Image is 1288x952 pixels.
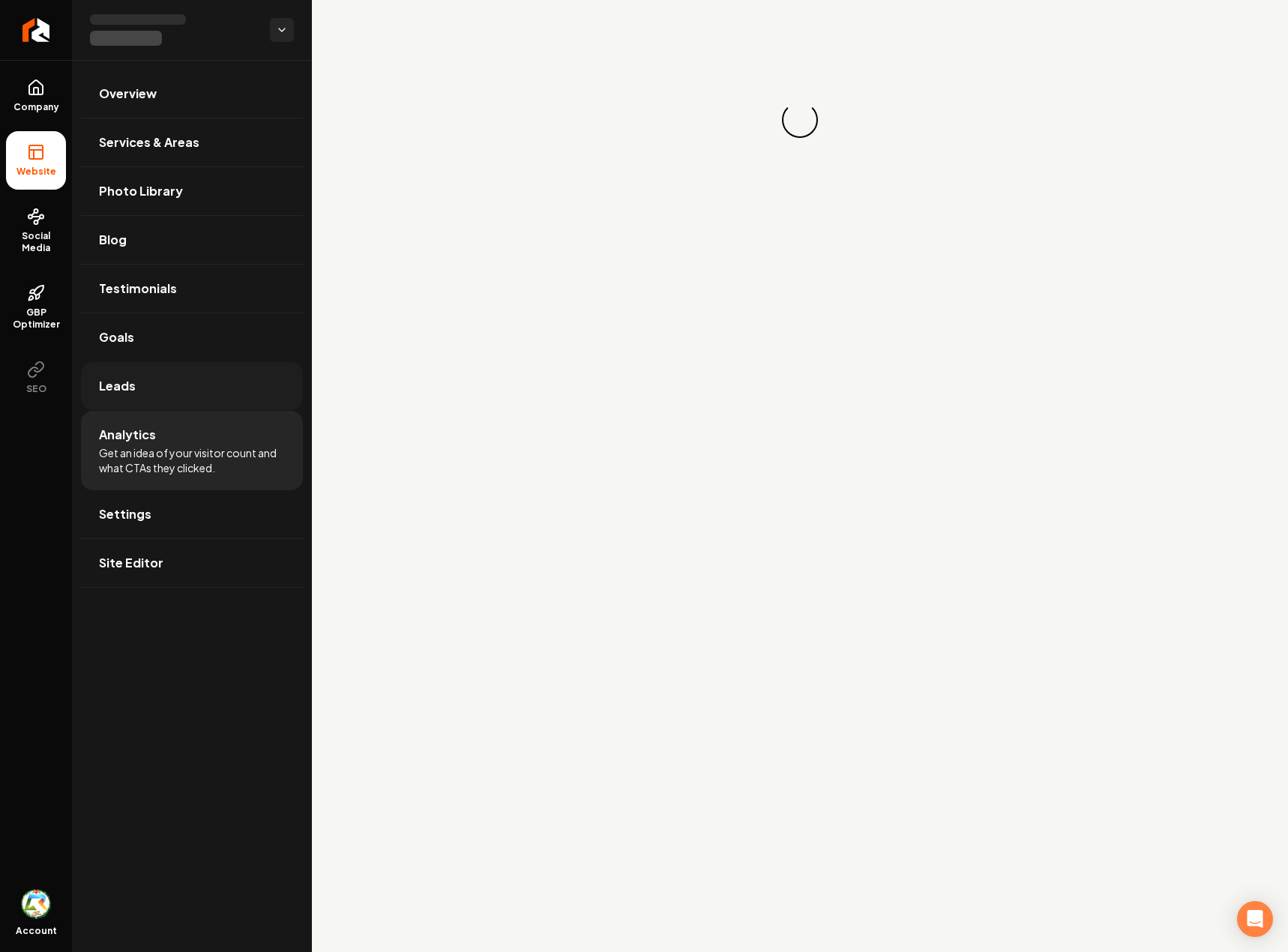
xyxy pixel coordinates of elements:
a: Services & Areas [81,118,303,166]
a: Settings [81,490,303,538]
span: Testimonials [99,280,177,298]
a: Blog [81,216,303,264]
span: Account [16,925,57,937]
a: Site Editor [81,539,303,587]
div: Loading [782,102,818,138]
span: Get an idea of your visitor count and what CTAs they clicked. [99,445,285,475]
span: Blog [99,231,127,249]
img: Rebolt Logo [22,18,50,42]
a: Goals [81,313,303,361]
button: Open user button [21,889,51,919]
span: Leads [99,377,136,395]
a: Leads [81,362,303,410]
span: Goals [99,328,134,346]
img: Parker Hunter [21,889,51,919]
button: SEO [6,349,66,407]
span: Overview [99,85,157,103]
span: Site Editor [99,554,163,572]
a: Overview [81,70,303,118]
span: Social Media [6,230,66,254]
span: Website [10,166,62,178]
span: Company [7,101,65,113]
span: Photo Library [99,182,183,200]
span: GBP Optimizer [6,307,66,331]
span: Services & Areas [99,133,199,151]
span: SEO [20,383,52,395]
a: Company [6,67,66,125]
a: Social Media [6,196,66,266]
div: Open Intercom Messenger [1237,901,1273,937]
a: Testimonials [81,265,303,313]
a: GBP Optimizer [6,272,66,343]
span: Analytics [99,426,156,444]
a: Photo Library [81,167,303,215]
span: Settings [99,505,151,523]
